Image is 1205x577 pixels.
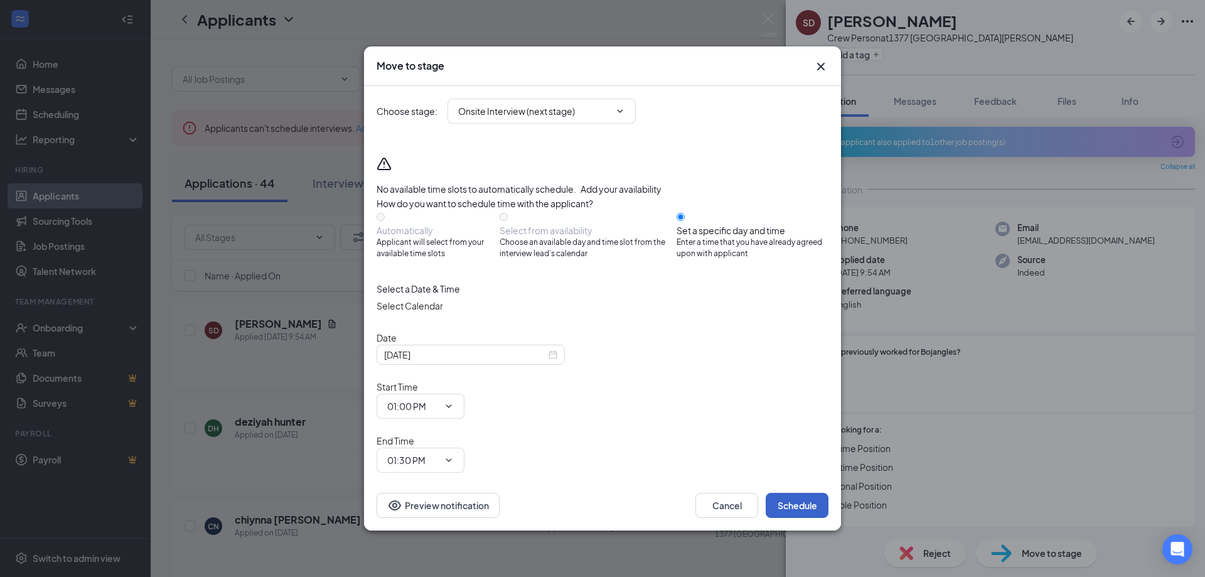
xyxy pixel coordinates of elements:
[444,455,454,465] svg: ChevronDown
[1162,534,1192,564] div: Open Intercom Messenger
[444,401,454,411] svg: ChevronDown
[377,183,828,195] div: No available time slots to automatically schedule.
[581,183,661,195] button: Add your availability
[377,282,828,296] div: Select a Date & Time
[813,59,828,74] svg: Cross
[615,106,625,116] svg: ChevronDown
[384,348,546,362] input: Sep 16, 2025
[387,453,439,467] input: End time
[813,59,828,74] button: Close
[695,493,758,518] button: Cancel
[377,300,443,311] span: Select Calendar
[766,493,828,518] button: Schedule
[377,224,500,237] div: Automatically
[377,332,397,343] span: Date
[377,104,437,118] span: Choose stage :
[377,197,828,210] div: How do you want to schedule time with the applicant?
[377,435,414,446] span: End Time
[377,381,418,392] span: Start Time
[387,498,402,513] svg: Eye
[500,237,677,261] span: Choose an available day and time slot from the interview lead’s calendar
[500,224,677,237] div: Select from availability
[377,493,500,518] button: Preview notificationEye
[677,237,828,261] span: Enter a time that you have already agreed upon with applicant
[377,59,444,73] h3: Move to stage
[677,224,828,237] div: Set a specific day and time
[377,237,500,261] span: Applicant will select from your available time slots
[377,156,392,171] svg: Warning
[387,399,439,413] input: Start time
